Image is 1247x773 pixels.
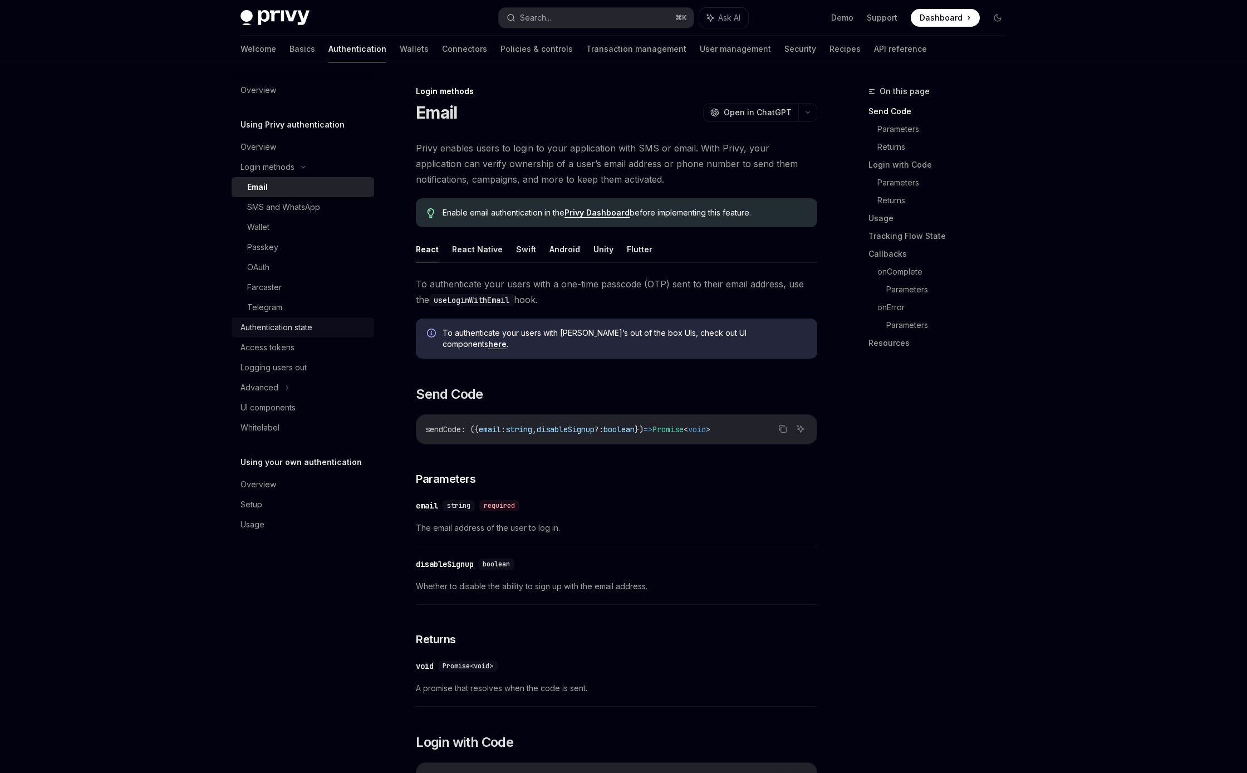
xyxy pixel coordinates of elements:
[240,381,278,394] div: Advanced
[240,401,296,414] div: UI components
[416,102,457,123] h1: Email
[232,398,374,418] a: UI components
[703,103,798,122] button: Open in ChatGPT
[488,339,507,349] a: here
[232,515,374,535] a: Usage
[400,36,429,62] a: Wallets
[429,294,514,306] code: useLoginWithEmail
[479,500,519,511] div: required
[868,102,1015,120] a: Send Code
[831,12,853,23] a: Demo
[868,209,1015,227] a: Usage
[232,418,374,438] a: Whitelabel
[793,422,808,436] button: Ask AI
[920,12,963,23] span: Dashboard
[240,456,362,469] h5: Using your own authentication
[232,197,374,217] a: SMS and WhatsApp
[877,192,1015,209] a: Returns
[232,337,374,358] a: Access tokens
[775,422,790,436] button: Copy the contents from the code block
[868,334,1015,352] a: Resources
[442,36,487,62] a: Connectors
[675,13,687,22] span: ⌘ K
[500,36,573,62] a: Policies & controls
[877,138,1015,156] a: Returns
[240,498,262,511] div: Setup
[595,424,603,434] span: ?:
[520,11,551,25] div: Search...
[240,421,279,434] div: Whitelabel
[232,217,374,237] a: Wallet
[247,261,269,274] div: OAuth
[564,208,630,218] a: Privy Dashboard
[868,156,1015,174] a: Login with Code
[586,36,686,62] a: Transaction management
[549,236,580,262] button: Android
[232,495,374,515] a: Setup
[499,8,694,28] button: Search...⌘K
[880,85,930,98] span: On this page
[868,227,1015,245] a: Tracking Flow State
[537,424,595,434] span: disableSignup
[706,424,710,434] span: >
[483,560,510,569] span: boolean
[868,245,1015,263] a: Callbacks
[232,358,374,378] a: Logging users out
[240,10,310,26] img: dark logo
[416,236,439,262] button: React
[886,316,1015,334] a: Parameters
[516,236,536,262] button: Swift
[501,424,505,434] span: :
[240,118,345,131] h5: Using Privy authentication
[232,237,374,257] a: Passkey
[635,424,644,434] span: })
[447,501,470,510] span: string
[240,84,276,97] div: Overview
[724,107,792,118] span: Open in ChatGPT
[247,301,282,314] div: Telegram
[232,317,374,337] a: Authentication state
[416,682,817,695] span: A promise that resolves when the code is sent.
[232,257,374,277] a: OAuth
[443,327,806,350] span: To authenticate your users with [PERSON_NAME]’s out of the box UIs, check out UI components .
[416,632,456,647] span: Returns
[718,12,740,23] span: Ask AI
[461,424,479,434] span: : ({
[427,208,435,218] svg: Tip
[328,36,386,62] a: Authentication
[652,424,684,434] span: Promise
[700,36,771,62] a: User management
[247,281,282,294] div: Farcaster
[240,36,276,62] a: Welcome
[452,236,503,262] button: React Native
[644,424,652,434] span: =>
[627,236,652,262] button: Flutter
[416,385,483,403] span: Send Code
[874,36,927,62] a: API reference
[247,180,268,194] div: Email
[416,580,817,593] span: Whether to disable the ability to sign up with the email address.
[240,478,276,491] div: Overview
[593,236,613,262] button: Unity
[443,207,806,218] span: Enable email authentication in the before implementing this feature.
[240,160,294,174] div: Login methods
[829,36,861,62] a: Recipes
[684,424,688,434] span: <
[247,221,269,234] div: Wallet
[240,140,276,154] div: Overview
[232,277,374,297] a: Farcaster
[240,361,307,374] div: Logging users out
[699,8,748,28] button: Ask AI
[240,518,264,531] div: Usage
[603,424,635,434] span: boolean
[416,140,817,187] span: Privy enables users to login to your application with SMS or email. With Privy, your application ...
[247,200,320,214] div: SMS and WhatsApp
[505,424,532,434] span: string
[416,276,817,307] span: To authenticate your users with a one-time passcode (OTP) sent to their email address, use the hook.
[416,86,817,97] div: Login methods
[247,241,278,254] div: Passkey
[240,341,294,354] div: Access tokens
[232,297,374,317] a: Telegram
[289,36,315,62] a: Basics
[416,521,817,535] span: The email address of the user to log in.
